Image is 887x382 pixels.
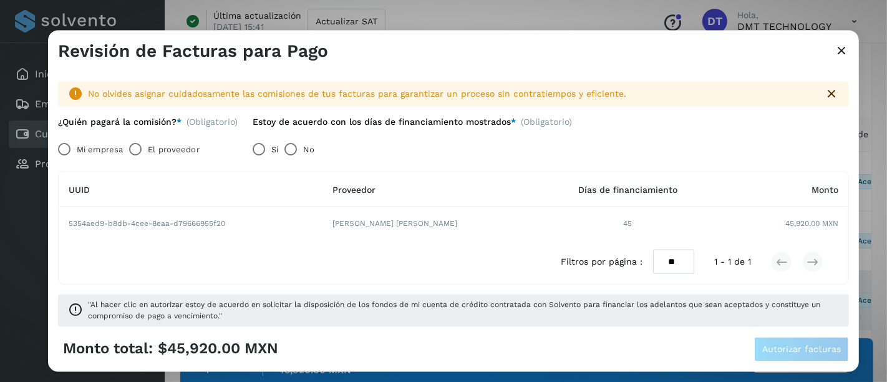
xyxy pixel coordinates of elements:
label: El proveedor [148,137,199,162]
span: Filtros por página : [561,255,643,268]
span: "Al hacer clic en autorizar estoy de acuerdo en solicitar la disposición de los fondos de mi cuen... [88,299,839,321]
span: Monto [812,184,838,194]
span: Días de financiamiento [578,184,677,194]
div: No olvides asignar cuidadosamente las comisiones de tus facturas para garantizar un proceso sin c... [88,87,814,100]
span: UUID [69,184,90,194]
td: 5354aed9-b8db-4cee-8eaa-d79666955f20 [59,207,322,240]
h3: Revisión de Facturas para Pago [58,41,328,62]
button: Autorizar facturas [754,336,849,361]
label: No [303,137,314,162]
span: 1 - 1 de 1 [714,255,751,268]
span: (Obligatorio) [521,116,572,132]
td: [PERSON_NAME] [PERSON_NAME] [322,207,539,240]
span: Proveedor [332,184,376,194]
label: Mi empresa [77,137,123,162]
span: Monto total: [63,340,153,358]
span: Autorizar facturas [762,345,841,353]
span: (Obligatorio) [187,116,238,127]
span: 45,920.00 MXN [785,218,838,229]
span: $45,920.00 MXN [158,340,278,358]
label: ¿Quién pagará la comisión? [58,116,182,127]
label: Estoy de acuerdo con los días de financiamiento mostrados [253,116,516,127]
label: Sí [271,137,278,162]
td: 45 [539,207,717,240]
